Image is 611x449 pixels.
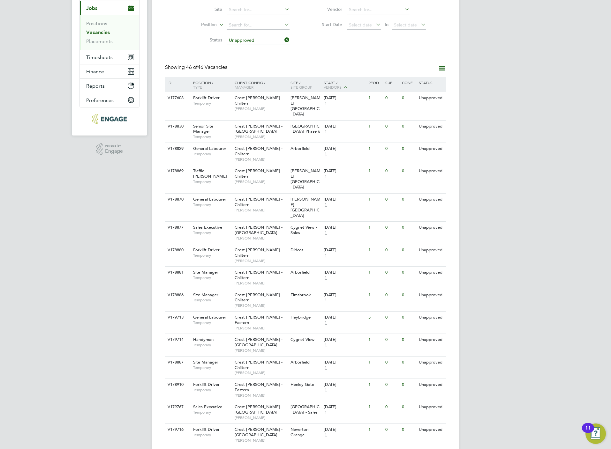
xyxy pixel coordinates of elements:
div: Unapproved [417,267,445,278]
div: V178886 [166,289,188,301]
span: Temporary [193,134,231,139]
div: Unapproved [417,424,445,436]
span: Henley Gate [290,382,314,387]
div: [DATE] [324,404,365,410]
div: V178830 [166,121,188,132]
div: 0 [400,143,417,155]
span: Cygnet View - Sales [290,224,317,235]
input: Search for... [347,5,410,14]
div: 1 [367,143,383,155]
div: 0 [400,194,417,205]
div: 0 [384,244,400,256]
div: V179713 [166,312,188,323]
span: Site Manager [193,359,218,365]
span: Reports [86,83,105,89]
span: 1 [324,387,328,393]
span: 46 Vacancies [186,64,227,70]
span: 1 [324,101,328,106]
span: [PERSON_NAME] [235,258,287,263]
div: Conf [400,77,417,88]
a: Go to home page [79,114,140,124]
div: [DATE] [324,337,365,342]
span: Traffic [PERSON_NAME] [193,168,227,179]
div: V179714 [166,334,188,346]
div: Start / [322,77,367,93]
div: [DATE] [324,95,365,101]
div: Site / [289,77,322,92]
div: Unapproved [417,379,445,391]
span: Crest [PERSON_NAME] - Chiltern [235,292,283,303]
div: V178887 [166,357,188,368]
span: [GEOGRAPHIC_DATA] - Sales [290,404,320,415]
span: Crest [PERSON_NAME] - Eastern [235,382,283,393]
span: [PERSON_NAME] [235,415,287,420]
div: 1 [367,267,383,278]
div: Unapproved [417,401,445,413]
span: Arborfield [290,269,310,275]
span: 46 of [186,64,198,70]
div: Unapproved [417,357,445,368]
div: 0 [400,267,417,278]
span: Crest [PERSON_NAME] - [GEOGRAPHIC_DATA] [235,427,283,438]
span: Select date [394,22,417,28]
span: Heybridge [290,314,311,320]
span: Forklift Driver [193,95,220,100]
div: Unapproved [417,194,445,205]
div: 0 [400,121,417,132]
div: 1 [367,121,383,132]
button: Open Resource Center, 11 new notifications [585,423,606,444]
span: Sales Executive [193,224,222,230]
div: 0 [384,222,400,233]
label: Vendor [305,6,342,12]
span: Didcot [290,247,303,253]
span: Arborfield [290,359,310,365]
div: 1 [367,379,383,391]
span: Temporary [193,275,231,280]
span: Crest [PERSON_NAME] - [GEOGRAPHIC_DATA] [235,123,283,134]
div: 1 [367,165,383,177]
div: Unapproved [417,222,445,233]
span: [PERSON_NAME] [235,281,287,286]
div: 0 [400,165,417,177]
span: 1 [324,174,328,179]
div: [DATE] [324,315,365,320]
span: Engage [105,149,123,154]
div: Sub [384,77,400,88]
input: Select one [227,36,290,45]
span: Powered by [105,143,123,149]
span: Forklift Driver [193,382,220,387]
span: Forklift Driver [193,427,220,432]
span: Temporary [193,432,231,438]
span: [PERSON_NAME][GEOGRAPHIC_DATA] [290,95,321,117]
a: Vacancies [86,29,110,35]
img: protechltd-logo-retina.png [92,114,126,124]
div: 0 [400,334,417,346]
button: Timesheets [80,50,139,64]
span: Temporary [193,101,231,106]
span: Neverton Grange [290,427,308,438]
span: Temporary [193,298,231,303]
div: 0 [384,289,400,301]
span: Temporary [193,151,231,157]
span: Cygnet View [290,337,314,342]
span: Type [193,85,202,90]
span: 1 [324,275,328,281]
span: Crest [PERSON_NAME] - Chiltern [235,168,283,179]
div: 1 [367,334,383,346]
label: Position [180,22,217,28]
div: Unapproved [417,289,445,301]
span: Temporary [193,342,231,348]
a: Placements [86,38,113,44]
div: 0 [400,424,417,436]
div: 0 [384,267,400,278]
div: 0 [400,401,417,413]
div: V177608 [166,92,188,104]
span: Site Manager [193,292,218,298]
span: Site Manager [193,269,218,275]
span: [PERSON_NAME] [235,393,287,398]
div: 11 [585,428,591,436]
span: Site Group [290,85,312,90]
span: [PERSON_NAME] [235,370,287,375]
div: 0 [384,401,400,413]
div: [DATE] [324,360,365,365]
